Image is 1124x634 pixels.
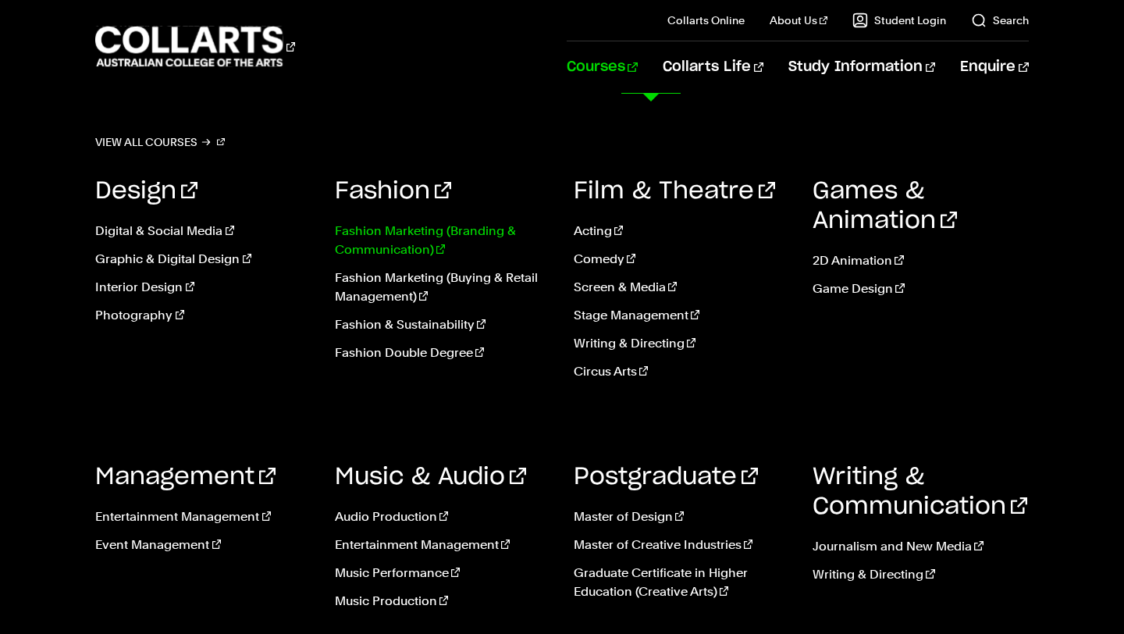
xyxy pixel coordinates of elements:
[335,222,550,259] a: Fashion Marketing (Branding & Communication)
[813,537,1028,556] a: Journalism and New Media
[971,12,1029,28] a: Search
[960,41,1028,93] a: Enquire
[574,564,789,601] a: Graduate Certificate in Higher Education (Creative Arts)
[574,334,789,353] a: Writing & Directing
[788,41,935,93] a: Study Information
[95,131,225,153] a: View all courses
[335,465,526,489] a: Music & Audio
[574,250,789,269] a: Comedy
[335,508,550,526] a: Audio Production
[95,278,311,297] a: Interior Design
[335,536,550,554] a: Entertainment Management
[813,280,1028,298] a: Game Design
[335,344,550,362] a: Fashion Double Degree
[813,565,1028,584] a: Writing & Directing
[813,465,1027,518] a: Writing & Communication
[95,24,295,69] div: Go to homepage
[95,306,311,325] a: Photography
[574,536,789,554] a: Master of Creative Industries
[567,41,638,93] a: Courses
[852,12,946,28] a: Student Login
[574,508,789,526] a: Master of Design
[770,12,827,28] a: About Us
[335,269,550,306] a: Fashion Marketing (Buying & Retail Management)
[813,251,1028,270] a: 2D Animation
[95,465,276,489] a: Management
[335,564,550,582] a: Music Performance
[574,222,789,240] a: Acting
[95,222,311,240] a: Digital & Social Media
[574,306,789,325] a: Stage Management
[95,508,311,526] a: Entertainment Management
[335,180,451,203] a: Fashion
[574,465,758,489] a: Postgraduate
[335,592,550,611] a: Music Production
[813,180,957,233] a: Games & Animation
[95,250,311,269] a: Graphic & Digital Design
[95,536,311,554] a: Event Management
[574,180,775,203] a: Film & Theatre
[574,278,789,297] a: Screen & Media
[95,180,197,203] a: Design
[574,362,789,381] a: Circus Arts
[335,315,550,334] a: Fashion & Sustainability
[663,41,763,93] a: Collarts Life
[667,12,745,28] a: Collarts Online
